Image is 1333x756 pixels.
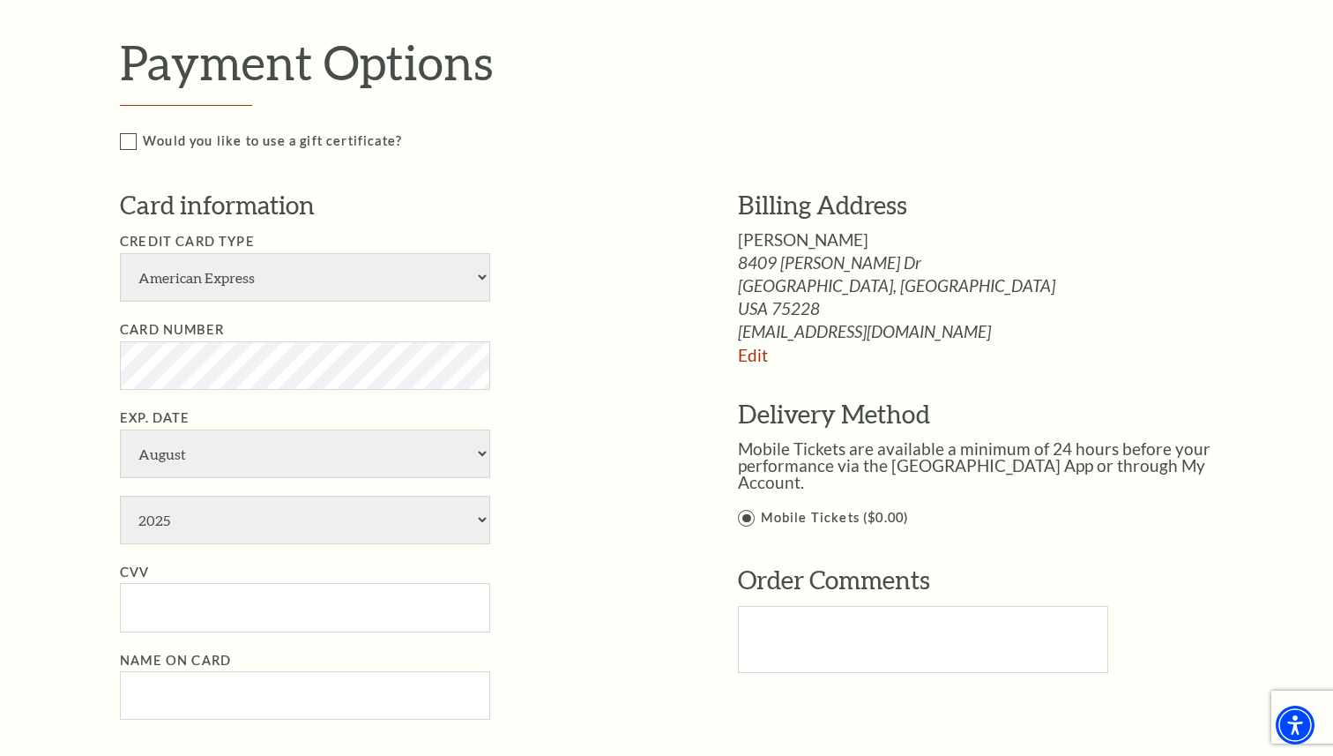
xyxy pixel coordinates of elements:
[738,254,1250,271] span: 8409 [PERSON_NAME] Dr
[120,410,190,425] label: Exp. Date
[738,323,1250,340] span: [EMAIL_ADDRESS][DOMAIN_NAME]
[120,253,490,302] select: Single select
[738,565,930,595] span: Order Comments
[738,440,1250,490] p: Mobile Tickets are available a minimum of 24 hours before your performance via the [GEOGRAPHIC_DA...
[120,565,150,580] label: CVV
[120,653,231,668] label: Name on Card
[738,190,907,220] span: Billing Address
[120,430,490,478] select: Exp. Date
[738,277,1250,294] span: [GEOGRAPHIC_DATA], [GEOGRAPHIC_DATA]
[1276,706,1314,745] div: Accessibility Menu
[738,507,1250,529] label: Mobile Tickets ($0.00)
[120,34,1251,91] h2: Payment Options
[120,188,685,223] h3: Card information
[120,496,490,544] select: Exp. Date
[738,345,768,365] a: Edit
[120,131,1251,153] label: Would you like to use a gift certificate?
[738,229,868,250] span: [PERSON_NAME]
[120,322,224,337] label: Card Number
[738,300,1250,317] span: USA 75228
[120,234,255,249] label: Credit Card Type
[738,399,930,429] span: Delivery Method
[738,606,1108,673] textarea: Text area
